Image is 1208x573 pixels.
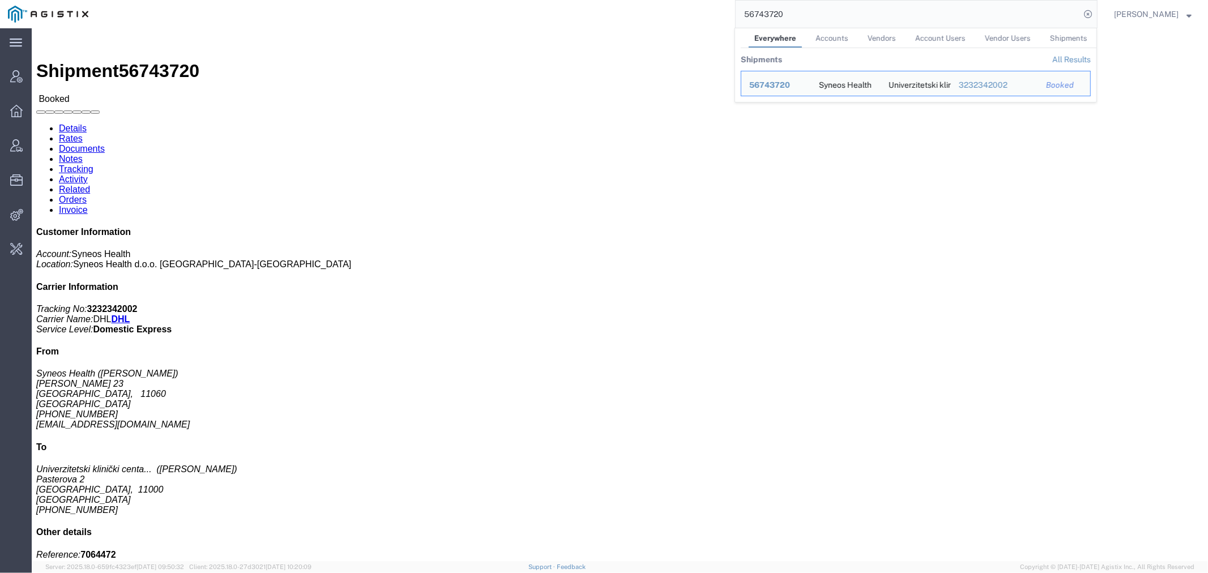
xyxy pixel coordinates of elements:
[1020,562,1194,572] span: Copyright © [DATE]-[DATE] Agistix Inc., All Rights Reserved
[868,34,896,42] span: Vendors
[816,34,848,42] span: Accounts
[819,71,872,96] div: Syneos Health
[1113,7,1192,21] button: [PERSON_NAME]
[45,563,184,570] span: Server: 2025.18.0-659fc4323ef
[557,563,586,570] a: Feedback
[1046,79,1082,91] div: Booked
[915,34,966,42] span: Account Users
[985,34,1031,42] span: Vendor Users
[741,48,782,71] th: Shipments
[889,71,943,96] div: Univerzitetski klinički centar Srbije
[736,1,1080,28] input: Search for shipment number, reference number
[749,79,803,91] div: 56743720
[32,28,1208,561] iframe: FS Legacy Container
[1050,34,1087,42] span: Shipments
[266,563,311,570] span: [DATE] 10:20:09
[1052,55,1091,64] a: View all shipments found by criterion
[754,34,796,42] span: Everywhere
[959,79,1031,91] div: 3232342002
[136,563,184,570] span: [DATE] 09:50:32
[741,48,1096,102] table: Search Results
[749,80,790,89] span: 56743720
[189,563,311,570] span: Client: 2025.18.0-27d3021
[528,563,557,570] a: Support
[1114,8,1179,20] span: Carrie Virgilio
[8,6,88,23] img: logo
